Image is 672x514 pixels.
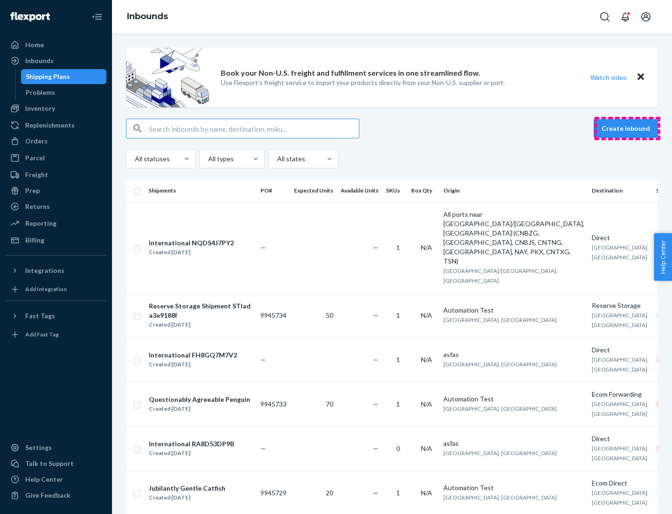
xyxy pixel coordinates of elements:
[257,293,290,337] td: 9945734
[373,444,378,452] span: —
[443,394,584,404] div: Automation Test
[6,101,106,116] a: Inventory
[290,179,337,202] th: Expected Units
[6,37,106,52] a: Home
[407,179,440,202] th: Box Qty
[592,345,649,355] div: Direct
[443,405,557,412] span: [GEOGRAPHIC_DATA], [GEOGRAPHIC_DATA]
[6,118,106,133] a: Replenishments
[373,356,378,364] span: —
[6,216,106,231] a: Reporting
[149,395,250,404] div: Questionably Agreeable Penguin
[326,489,333,497] span: 20
[443,316,557,323] span: [GEOGRAPHIC_DATA], [GEOGRAPHIC_DATA]
[260,356,266,364] span: —
[260,243,266,251] span: —
[337,179,382,202] th: Available Units
[149,360,237,369] div: Created [DATE]
[25,136,48,146] div: Orders
[25,459,74,468] div: Talk to Support
[26,72,70,81] div: Shipping Plans
[396,489,400,497] span: 1
[373,400,378,408] span: —
[25,443,52,452] div: Settings
[443,306,584,315] div: Automation Test
[149,439,234,449] div: International RA8D53DP9B
[421,444,432,452] span: N/A
[25,40,44,50] div: Home
[592,400,649,417] span: [GEOGRAPHIC_DATA], [GEOGRAPHIC_DATA]
[149,449,234,458] div: Created [DATE]
[443,450,557,457] span: [GEOGRAPHIC_DATA], [GEOGRAPHIC_DATA]
[592,478,649,488] div: Ecom Direct
[276,154,277,164] input: All states
[10,12,50,21] img: Flexport logo
[221,68,480,79] p: Book your Non-U.S. freight and fulfillment services in one streamlined flow.
[149,493,225,502] div: Created [DATE]
[25,121,75,130] div: Replenishments
[260,444,266,452] span: —
[257,179,290,202] th: PO#
[6,263,106,278] button: Integrations
[326,311,333,319] span: 50
[592,390,649,399] div: Ecom Forwarding
[595,7,614,26] button: Open Search Box
[443,439,584,448] div: asfas
[25,170,48,179] div: Freight
[119,3,175,30] ol: breadcrumbs
[149,350,237,360] div: International FH8GQ7M7V2
[6,167,106,182] a: Freight
[6,183,106,198] a: Prep
[421,243,432,251] span: N/A
[592,356,649,373] span: [GEOGRAPHIC_DATA], [GEOGRAPHIC_DATA]
[654,233,672,281] span: Help Center
[25,266,64,275] div: Integrations
[6,53,106,68] a: Inbounds
[88,7,106,26] button: Close Navigation
[207,154,208,164] input: All types
[6,233,106,248] a: Billing
[25,236,44,245] div: Billing
[149,301,252,320] div: Reserve Storage Shipment STIada3e9188f
[134,154,135,164] input: All statuses
[6,440,106,455] a: Settings
[382,179,407,202] th: SKUs
[26,88,55,97] div: Problems
[635,71,647,84] button: Close
[221,78,505,87] p: Use Flexport’s freight service to import your products directly from your Non-U.S. supplier or port.
[6,308,106,323] button: Fast Tags
[396,400,400,408] span: 1
[25,311,55,321] div: Fast Tags
[421,489,432,497] span: N/A
[257,382,290,426] td: 9945733
[145,179,257,202] th: Shipments
[421,311,432,319] span: N/A
[421,400,432,408] span: N/A
[25,285,67,293] div: Add Integration
[6,472,106,487] a: Help Center
[326,400,333,408] span: 70
[6,199,106,214] a: Returns
[616,7,635,26] button: Open notifications
[373,489,378,497] span: —
[396,444,400,452] span: 0
[25,475,63,484] div: Help Center
[396,311,400,319] span: 1
[592,445,649,462] span: [GEOGRAPHIC_DATA], [GEOGRAPHIC_DATA]
[149,238,234,248] div: International NQDS4J7PY2
[6,456,106,471] a: Talk to Support
[592,312,649,328] span: [GEOGRAPHIC_DATA], [GEOGRAPHIC_DATA]
[25,219,56,228] div: Reporting
[373,243,378,251] span: —
[396,356,400,364] span: 1
[127,11,168,21] a: Inbounds
[25,56,54,65] div: Inbounds
[594,119,658,138] button: Create inbound
[592,301,649,310] div: Reserve Storage
[25,186,40,195] div: Prep
[592,233,649,243] div: Direct
[443,350,584,359] div: asfas
[373,311,378,319] span: —
[6,327,106,342] a: Add Fast Tag
[21,69,107,84] a: Shipping Plans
